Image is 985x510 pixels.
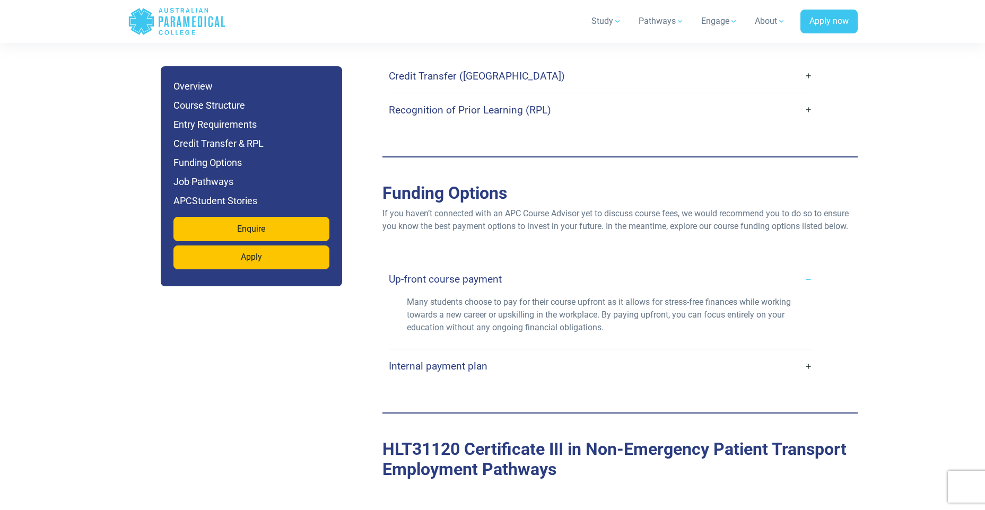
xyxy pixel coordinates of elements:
p: Many students choose to pay for their course upfront as it allows for stress-free finances while ... [407,296,795,334]
a: Apply now [800,10,858,34]
a: About [748,6,792,36]
a: Australian Paramedical College [128,4,226,39]
h4: Up-front course payment [389,273,502,285]
h4: Internal payment plan [389,360,487,372]
h4: Recognition of Prior Learning (RPL) [389,104,551,116]
h4: Credit Transfer ([GEOGRAPHIC_DATA]) [389,70,565,82]
a: Study [585,6,628,36]
a: Recognition of Prior Learning (RPL) [389,98,813,122]
a: Pathways [632,6,691,36]
a: Up-front course payment [389,267,813,292]
a: Internal payment plan [389,354,813,379]
a: Engage [695,6,744,36]
h2: Job Pathways [382,439,858,480]
h2: Funding Options [382,183,858,203]
a: Credit Transfer ([GEOGRAPHIC_DATA]) [389,64,813,89]
p: If you haven’t connected with an APC Course Advisor yet to discuss course fees, we would recommen... [382,207,858,233]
